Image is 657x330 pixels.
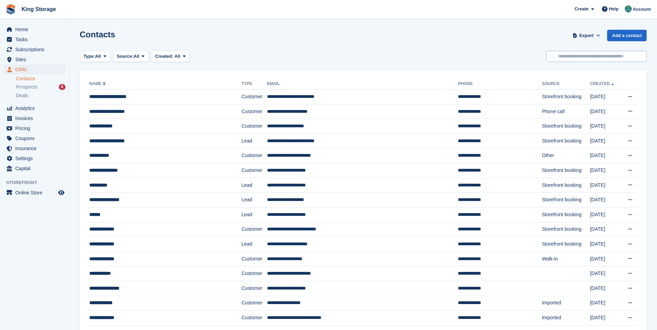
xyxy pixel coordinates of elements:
span: Prospects [16,84,37,90]
td: Storefront booking [542,90,590,104]
a: menu [3,55,65,64]
span: Invoices [15,113,57,123]
span: Create [575,6,588,12]
td: Storefront booking [542,134,590,148]
span: Subscriptions [15,45,57,54]
img: stora-icon-8386f47178a22dfd0bd8f6a31ec36ba5ce8667c1dd55bd0f319d3a0aa187defe.svg [6,4,16,15]
td: Customer [241,104,267,119]
span: Online Store [15,188,57,198]
th: Source [542,79,590,90]
td: [DATE] [590,296,621,311]
a: Prospects 6 [16,83,65,91]
td: [DATE] [590,178,621,193]
a: menu [3,134,65,143]
button: Source: All [113,51,149,62]
td: [DATE] [590,237,621,252]
span: Home [15,25,57,34]
td: Customer [241,163,267,178]
a: menu [3,154,65,163]
span: Help [609,6,619,12]
td: [DATE] [590,163,621,178]
td: Customer [241,281,267,296]
td: Storefront booking [542,237,590,252]
a: menu [3,45,65,54]
img: John King [625,6,632,12]
td: Customer [241,251,267,266]
td: [DATE] [590,281,621,296]
td: Storefront booking [542,193,590,208]
a: menu [3,164,65,173]
th: Email [267,79,458,90]
td: Phone call [542,104,590,119]
a: menu [3,144,65,153]
td: Customer [241,311,267,326]
span: Type: [83,53,95,60]
span: Settings [15,154,57,163]
td: Imported [542,311,590,326]
td: Customer [241,90,267,104]
button: Export [571,30,602,41]
td: Customer [241,266,267,281]
span: Account [633,6,651,13]
td: Imported [542,296,590,311]
span: Coupons [15,134,57,143]
a: menu [3,35,65,44]
td: Lead [241,207,267,222]
span: Export [579,32,594,39]
td: Storefront booking [542,178,590,193]
td: [DATE] [590,148,621,163]
a: menu [3,25,65,34]
th: Phone [458,79,542,90]
a: menu [3,188,65,198]
span: Insurance [15,144,57,153]
a: Name [89,81,107,86]
td: [DATE] [590,266,621,281]
a: Preview store [57,189,65,197]
td: Customer [241,119,267,134]
td: Walk-in [542,251,590,266]
td: Customer [241,296,267,311]
span: Pricing [15,123,57,133]
span: All [95,53,101,60]
a: King Storage [19,3,59,15]
td: [DATE] [590,90,621,104]
span: CRM [15,65,57,74]
button: Type: All [80,51,110,62]
td: Lead [241,134,267,148]
td: [DATE] [590,134,621,148]
a: Created [590,81,615,86]
td: Lead [241,178,267,193]
td: Storefront booking [542,222,590,237]
a: menu [3,103,65,113]
td: [DATE] [590,222,621,237]
a: menu [3,65,65,74]
td: [DATE] [590,311,621,326]
h1: Contacts [80,30,115,39]
span: All [134,53,140,60]
div: 6 [59,84,65,90]
span: Analytics [15,103,57,113]
td: [DATE] [590,104,621,119]
td: [DATE] [590,251,621,266]
th: Type [241,79,267,90]
span: Capital [15,164,57,173]
td: [DATE] [590,193,621,208]
td: Customer [241,222,267,237]
span: All [175,54,180,59]
a: menu [3,123,65,133]
td: Storefront booking [542,207,590,222]
td: Storefront booking [542,163,590,178]
span: Source: [117,53,133,60]
td: Customer [241,148,267,163]
td: [DATE] [590,119,621,134]
td: Other [542,148,590,163]
span: Storefront [6,179,69,186]
span: Tasks [15,35,57,44]
span: Created: [155,54,174,59]
a: menu [3,113,65,123]
button: Created: All [151,51,189,62]
a: Contacts [16,75,65,82]
a: Add a contact [607,30,647,41]
td: [DATE] [590,207,621,222]
td: Lead [241,193,267,208]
